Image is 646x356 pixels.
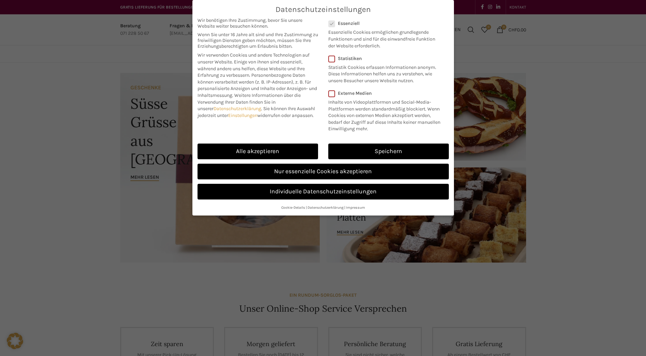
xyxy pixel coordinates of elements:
span: Sie können Ihre Auswahl jederzeit unter widerrufen oder anpassen. [198,106,315,118]
span: Weitere Informationen über die Verwendung Ihrer Daten finden Sie in unserer . [198,92,301,112]
p: Essenzielle Cookies ermöglichen grundlegende Funktionen und sind für die einwandfreie Funktion de... [328,26,440,49]
a: Einstellungen [228,113,257,118]
span: Wir benötigen Ihre Zustimmung, bevor Sie unsere Website weiter besuchen können. [198,17,318,29]
span: Wenn Sie unter 16 Jahre alt sind und Ihre Zustimmung zu freiwilligen Diensten geben möchten, müss... [198,32,318,49]
a: Speichern [328,144,449,159]
label: Statistiken [328,56,440,61]
span: Wir verwenden Cookies und andere Technologien auf unserer Website. Einige von ihnen sind essenzie... [198,52,310,78]
a: Individuelle Datenschutzeinstellungen [198,184,449,199]
p: Inhalte von Videoplattformen und Social-Media-Plattformen werden standardmäßig blockiert. Wenn Co... [328,96,444,132]
a: Datenschutzerklärung [214,106,261,112]
label: Externe Medien [328,90,444,96]
p: Statistik Cookies erfassen Informationen anonym. Diese Informationen helfen uns zu verstehen, wie... [328,61,440,84]
a: Alle akzeptieren [198,144,318,159]
a: Datenschutzerklärung [308,205,344,210]
a: Nur essenzielle Cookies akzeptieren [198,164,449,179]
span: Personenbezogene Daten können verarbeitet werden (z. B. IP-Adressen), z. B. für personalisierte A... [198,72,317,98]
a: Impressum [346,205,365,210]
span: Datenschutzeinstellungen [275,5,371,14]
a: Cookie-Details [281,205,305,210]
label: Essenziell [328,20,440,26]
